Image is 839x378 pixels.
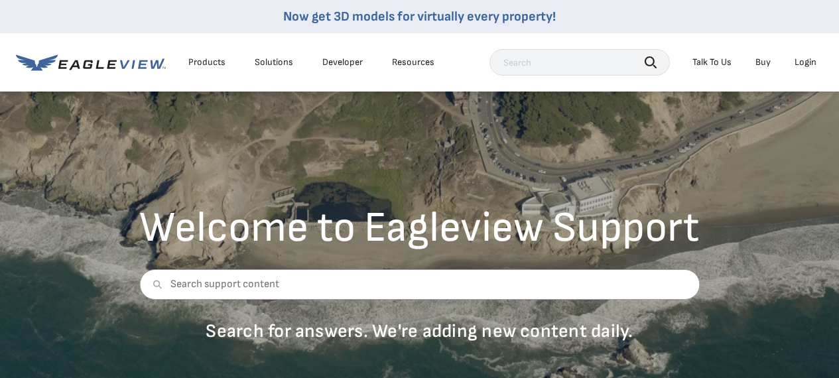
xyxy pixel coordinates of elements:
[139,207,700,249] h2: Welcome to Eagleview Support
[692,56,732,68] div: Talk To Us
[489,49,670,76] input: Search
[392,56,434,68] div: Resources
[755,56,771,68] a: Buy
[255,56,293,68] div: Solutions
[188,56,226,68] div: Products
[795,56,816,68] div: Login
[322,56,363,68] a: Developer
[139,320,700,343] p: Search for answers. We're adding new content daily.
[283,9,556,25] a: Now get 3D models for virtually every property!
[139,269,700,300] input: Search support content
